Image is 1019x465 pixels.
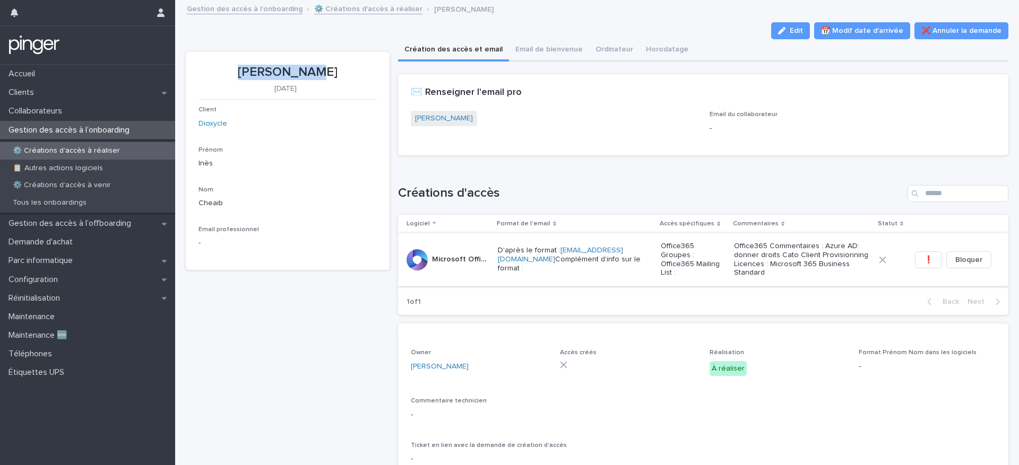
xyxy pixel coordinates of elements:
[398,186,904,201] h1: Créations d'accès
[411,442,567,449] span: Ticket en lien avec la demande de création d'accès
[4,256,81,266] p: Parc informatique
[4,181,119,190] p: ⚙️ Créations d'accès à venir
[415,113,473,124] a: [PERSON_NAME]
[936,298,959,305] span: Back
[955,255,982,265] span: Bloquer
[914,22,1008,39] button: ❌ Annuler la demande
[498,246,653,273] p: D'après le format : Complément d'info sur le format :
[915,251,942,268] button: ❗
[411,349,431,356] span: Owner
[4,293,68,303] p: Réinitialisation
[660,218,714,230] p: Accès spécifiques
[198,158,377,169] p: Inès
[661,242,726,277] p: Office365 Groupes : Office365 Mailing List :
[4,312,63,322] p: Maintenance
[710,349,744,356] span: Réalisation
[908,185,1008,202] input: Search
[4,218,140,229] p: Gestion des accès à l’offboarding
[4,330,76,340] p: Maintenance 🆕
[878,218,897,230] p: Statut
[398,289,429,315] p: 1 of 1
[509,39,589,62] button: Email de bienvenue
[407,218,430,230] p: Logiciel
[4,106,71,116] p: Collaborateurs
[4,164,111,173] p: 📋 Autres actions logiciels
[589,39,640,62] button: Ordinateur
[198,147,223,153] span: Prénom
[921,25,1001,36] span: ❌ Annuler la demande
[771,22,810,39] button: Edit
[411,398,487,404] span: Commentaire technicien
[821,25,903,36] span: 📆 Modif date d'arrivée
[4,69,44,79] p: Accueil
[411,361,469,372] a: [PERSON_NAME]
[4,237,81,247] p: Demande d'achat
[398,39,509,62] button: Création des accès et email
[498,247,623,263] a: [EMAIL_ADDRESS][DOMAIN_NAME]
[198,187,213,193] span: Nom
[968,298,991,305] span: Next
[790,27,803,34] span: Edit
[733,218,779,230] p: Commentaires
[8,34,60,56] img: mTgBEunGTSyRkCgitkcU
[814,22,910,39] button: 📆 Modif date d'arrivée
[4,367,73,378] p: Étiquettes UPS
[198,118,227,129] a: Dioxycle
[924,255,933,265] span: ❗
[198,84,373,93] p: [DATE]
[198,107,217,113] span: Client
[432,253,491,264] p: Microsoft Office365
[963,297,1008,306] button: Next
[187,2,303,14] a: Gestion des accès à l’onboarding
[4,125,138,135] p: Gestion des accès à l’onboarding
[497,218,550,230] p: Format de l'email
[4,146,128,155] p: ⚙️ Créations d'accès à réaliser
[398,233,1009,286] tr: Microsoft Office365Microsoft Office365 D'après le format :[EMAIL_ADDRESS][DOMAIN_NAME]Complément ...
[4,198,95,207] p: Tous les onboardings
[198,226,259,233] span: Email professionnel
[710,123,996,134] p: -
[434,3,494,14] p: [PERSON_NAME]
[859,361,996,372] p: -
[411,409,996,420] p: -
[640,39,695,62] button: Horodatage
[710,111,778,118] span: Email du collaborateur
[411,87,522,99] h2: ✉️ Renseigner l'email pro
[4,275,66,285] p: Configuration
[946,251,991,268] button: Bloquer
[734,242,870,277] p: Office365 Commentaires : Azure AD: donner droits Cato Client Provisionning Licences : Microsoft 3...
[919,297,963,306] button: Back
[198,198,377,209] p: Cheaib
[198,238,201,249] p: -
[198,65,377,80] p: [PERSON_NAME]
[4,87,42,98] p: Clients
[411,453,996,464] p: -
[710,361,747,376] div: À réaliser
[4,349,61,359] p: Téléphones
[314,2,422,14] a: ⚙️ Créations d'accès à réaliser
[560,349,597,356] span: Accès créés
[859,349,977,356] span: Format Prénom Nom dans les logiciels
